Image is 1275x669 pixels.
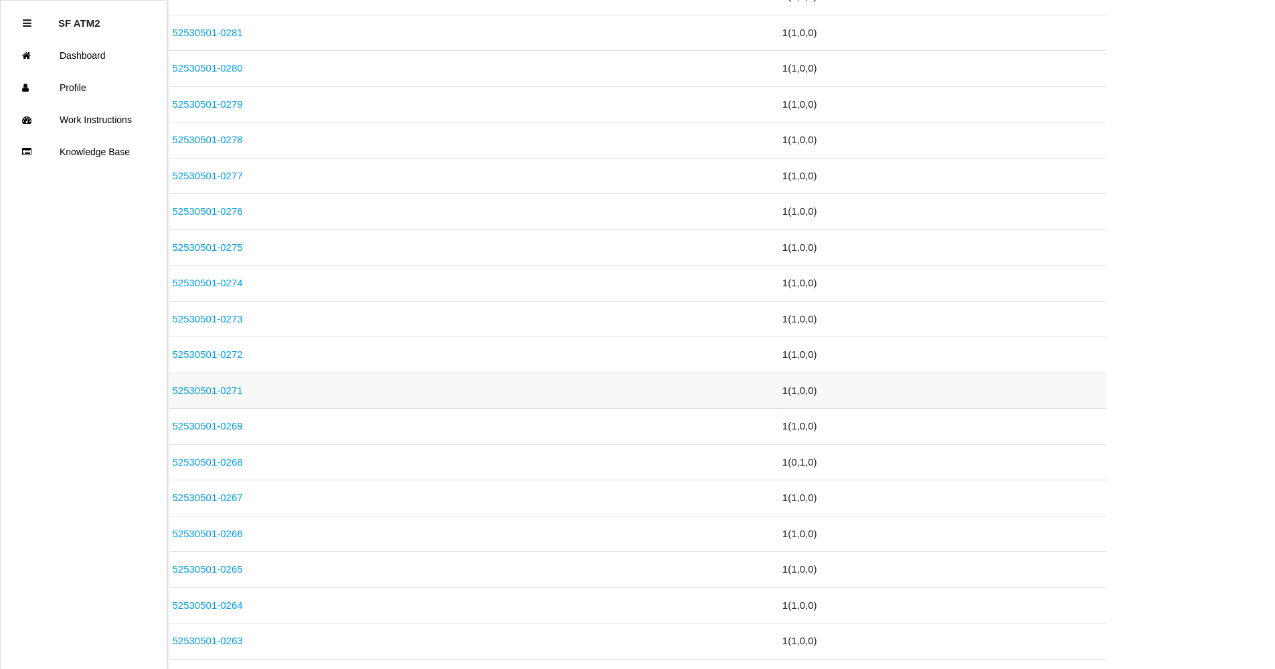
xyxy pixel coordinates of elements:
[779,444,1106,480] td: 1 ( 0 , 1 , 0 )
[779,15,1106,51] td: 1 ( 1 , 0 , 0 )
[779,337,1106,373] td: 1 ( 1 , 0 , 0 )
[779,122,1106,159] td: 1 ( 1 , 0 , 0 )
[23,7,31,39] div: Close
[779,86,1106,122] td: 1 ( 1 , 0 , 0 )
[779,409,1106,445] td: 1 ( 1 , 0 , 0 )
[173,170,243,181] a: 52530501-0277
[173,98,243,110] a: 52530501-0279
[173,563,243,575] a: 52530501-0265
[173,313,243,324] a: 52530501-0273
[173,385,243,396] a: 52530501-0271
[779,158,1106,194] td: 1 ( 1 , 0 , 0 )
[779,516,1106,552] td: 1 ( 1 , 0 , 0 )
[779,266,1106,302] td: 1 ( 1 , 0 , 0 )
[58,7,100,29] p: SF ATM2
[173,205,243,217] a: 52530501-0276
[173,349,243,360] a: 52530501-0272
[779,552,1106,588] td: 1 ( 1 , 0 , 0 )
[779,194,1106,230] td: 1 ( 1 , 0 , 0 )
[1,136,167,168] a: Knowledge Base
[173,277,243,288] a: 52530501-0274
[779,301,1106,337] td: 1 ( 1 , 0 , 0 )
[779,229,1106,266] td: 1 ( 1 , 0 , 0 )
[173,528,243,539] a: 52530501-0266
[779,624,1106,660] td: 1 ( 1 , 0 , 0 )
[173,420,243,432] a: 52530501-0269
[779,373,1106,409] td: 1 ( 1 , 0 , 0 )
[173,635,243,646] a: 52530501-0263
[173,492,243,503] a: 52530501-0267
[173,456,243,468] a: 52530501-0268
[779,480,1106,516] td: 1 ( 1 , 0 , 0 )
[1,39,167,72] a: Dashboard
[173,134,243,145] a: 52530501-0278
[1,72,167,104] a: Profile
[1,104,167,136] a: Work Instructions
[779,51,1106,87] td: 1 ( 1 , 0 , 0 )
[779,587,1106,624] td: 1 ( 1 , 0 , 0 )
[173,27,243,38] a: 52530501-0281
[173,242,243,253] a: 52530501-0275
[173,62,243,74] a: 52530501-0280
[173,599,243,611] a: 52530501-0264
